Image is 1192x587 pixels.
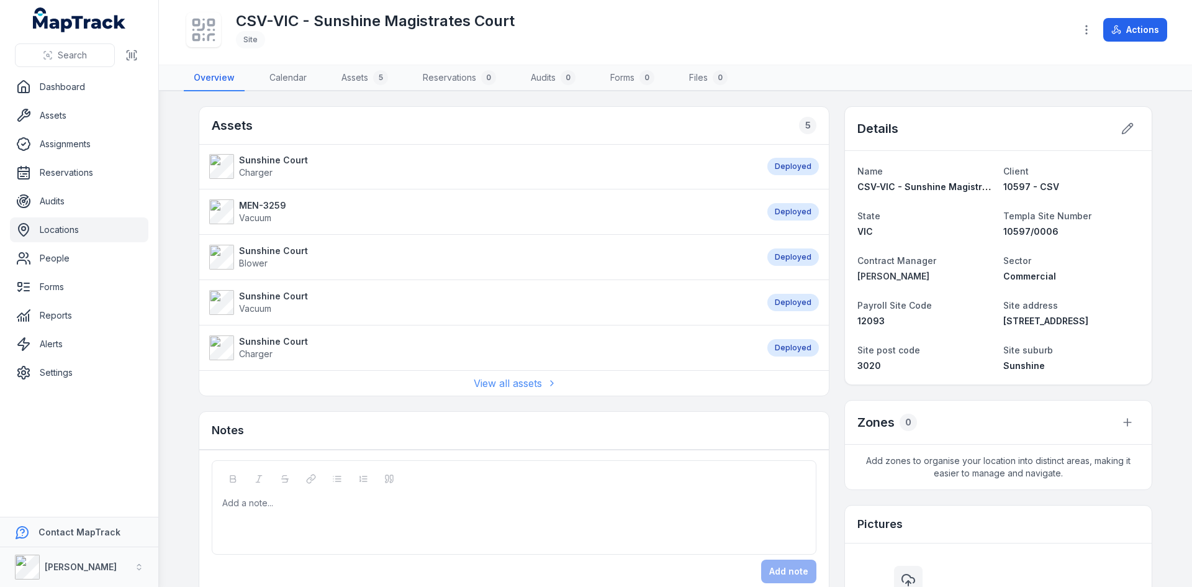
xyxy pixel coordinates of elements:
a: People [10,246,148,271]
span: CSV-VIC - Sunshine Magistrates Court [857,181,1029,192]
span: Commercial [1003,271,1056,281]
span: 12093 [857,316,885,326]
span: Add zones to organise your location into distinct areas, making it easier to manage and navigate. [845,445,1152,489]
span: 10597/0006 [1003,226,1059,237]
div: Deployed [767,339,819,357]
a: View all assets [474,376,554,391]
div: 0 [900,414,917,431]
a: Reservations [10,160,148,185]
strong: Sunshine Court [239,335,308,348]
span: Payroll Site Code [857,300,932,311]
span: Site address [1003,300,1058,311]
h1: CSV-VIC - Sunshine Magistrates Court [236,11,515,31]
a: Assets [10,103,148,128]
a: Audits [10,189,148,214]
span: Vacuum [239,212,271,223]
a: Overview [184,65,245,91]
div: 5 [373,70,388,85]
h2: Assets [212,117,253,134]
div: Deployed [767,203,819,221]
h3: Notes [212,422,244,439]
div: Deployed [767,248,819,266]
h2: Details [857,120,898,137]
button: Actions [1103,18,1167,42]
div: Deployed [767,158,819,175]
span: 10597 - CSV [1003,181,1059,192]
span: Vacuum [239,303,271,314]
a: Audits0 [521,65,585,91]
a: [PERSON_NAME] [857,270,993,283]
h3: Pictures [857,516,903,533]
span: Blower [239,258,268,268]
span: [STREET_ADDRESS] [1003,316,1088,326]
span: 3020 [857,360,881,371]
div: 0 [713,70,728,85]
span: Charger [239,348,273,359]
a: Dashboard [10,75,148,99]
a: Assignments [10,132,148,157]
span: Site post code [857,345,920,355]
span: Contract Manager [857,255,936,266]
a: Sunshine CourtVacuum [209,290,755,315]
span: Templa Site Number [1003,211,1091,221]
a: Forms [10,275,148,299]
a: Reservations0 [413,65,506,91]
button: Search [15,43,115,67]
strong: Sunshine Court [239,154,308,166]
strong: MEN-3259 [239,199,286,212]
a: Sunshine CourtCharger [209,335,755,360]
a: Assets5 [332,65,398,91]
span: Client [1003,166,1029,176]
span: Site suburb [1003,345,1053,355]
a: Sunshine CourtCharger [209,154,755,179]
div: 0 [481,70,496,85]
span: Charger [239,167,273,178]
a: MEN-3259Vacuum [209,199,755,224]
a: Calendar [260,65,317,91]
a: Files0 [679,65,738,91]
span: Sector [1003,255,1031,266]
div: Deployed [767,294,819,311]
strong: Sunshine Court [239,290,308,303]
a: MapTrack [33,7,126,32]
div: 5 [799,117,816,134]
strong: Sunshine Court [239,245,308,257]
div: 0 [639,70,654,85]
div: Site [236,31,265,48]
a: Locations [10,217,148,242]
a: Settings [10,360,148,385]
a: Reports [10,303,148,328]
a: Alerts [10,332,148,357]
span: State [857,211,880,221]
span: Name [857,166,883,176]
span: VIC [857,226,873,237]
span: Sunshine [1003,360,1045,371]
div: 0 [561,70,576,85]
strong: Contact MapTrack [38,527,120,537]
a: Sunshine CourtBlower [209,245,755,270]
a: Forms0 [600,65,664,91]
h2: Zones [857,414,895,431]
span: Search [58,49,87,61]
strong: [PERSON_NAME] [45,562,117,572]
